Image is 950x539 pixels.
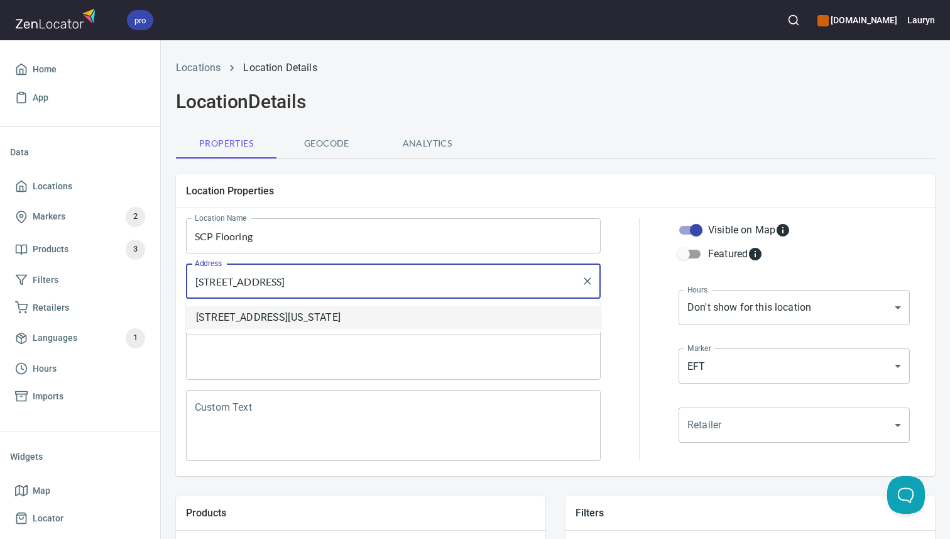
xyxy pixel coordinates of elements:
h6: [DOMAIN_NAME] [817,13,897,27]
span: Properties [183,136,269,152]
img: zenlocator [15,5,99,32]
span: 2 [126,209,145,224]
span: Analytics [385,136,470,152]
a: Hours [10,355,150,383]
a: Locator [10,504,150,533]
span: Map [33,483,50,499]
a: Products3 [10,233,150,266]
a: Imports [10,382,150,411]
span: pro [127,14,153,27]
span: App [33,90,48,106]
div: EFT [679,348,910,384]
div: Visible on Map [708,223,790,238]
a: Locations [176,62,221,74]
div: ​ [679,408,910,443]
a: Location Details [243,62,317,74]
iframe: Help Scout Beacon - Open [887,476,925,514]
span: Hours [33,361,57,377]
span: Geocode [284,136,369,152]
h6: Lauryn [907,13,935,27]
button: color-CE600E [817,15,829,26]
li: [STREET_ADDRESS][US_STATE] [186,306,601,329]
button: Clear [579,272,596,290]
span: Products [33,242,68,257]
nav: breadcrumb [176,60,935,75]
svg: Featured locations are moved to the top of the search results list. [748,247,763,262]
h5: Filters [576,506,925,520]
a: Filters [10,266,150,294]
svg: Whether the location is visible on the map. [775,223,790,238]
div: pro [127,10,153,30]
span: 3 [126,242,145,257]
span: Home [33,62,57,77]
h2: Location Details [176,91,935,113]
div: Don't show for this location [679,290,910,325]
span: Filters [33,272,58,288]
li: Data [10,137,150,167]
div: Featured [708,247,763,262]
button: Lauryn [907,6,935,34]
li: Widgets [10,442,150,472]
h5: Products [186,506,535,520]
span: Imports [33,389,63,404]
a: Home [10,55,150,84]
a: Locations [10,172,150,201]
a: Map [10,477,150,505]
h5: Location Properties [186,184,925,197]
a: Languages1 [10,322,150,355]
span: Locations [33,179,72,194]
a: App [10,84,150,112]
span: 1 [126,331,145,345]
span: Languages [33,330,77,346]
span: Locator [33,511,63,526]
a: Retailers [10,294,150,322]
span: Retailers [33,300,69,316]
span: Markers [33,209,65,225]
a: Markers2 [10,201,150,233]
